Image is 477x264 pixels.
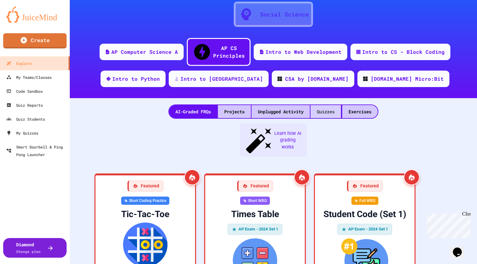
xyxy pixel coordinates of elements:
[112,75,160,83] div: Intro to Python
[363,77,368,81] img: CODE_logo_RGB.png
[6,143,67,158] div: Smart Doorbell & Ping Pong Launcher
[371,75,444,83] div: [DOMAIN_NAME] Micro:Bit
[169,105,217,118] div: AI-Graded FRQs
[342,105,378,118] div: Exercises
[16,241,41,255] div: Diamond
[6,60,32,67] div: Explore
[337,224,392,235] div: AP Exam - 2024 Set 1
[180,75,263,83] div: Intro to [GEOGRAPHIC_DATA]
[3,33,67,48] a: Create
[213,44,245,60] div: AP CS Principles
[252,105,310,118] div: Unplugged Activity
[121,197,169,205] div: Short Coding Practice
[260,10,309,19] div: Social Science
[3,238,67,258] button: DiamondChange plan
[6,115,45,123] div: Quiz Students
[111,48,178,56] div: AP Computer Science A
[6,129,38,137] div: My Quizzes
[6,101,43,109] div: Quiz Reports
[424,211,471,238] iframe: chat widget
[310,105,341,118] div: Quizzes
[450,239,471,258] iframe: chat widget
[265,48,342,56] div: Intro to Web Development
[237,180,273,192] div: Featured
[127,180,163,192] div: Featured
[240,197,270,205] div: Short WRQ
[320,209,409,220] div: Student Code (Set 1)
[218,105,251,118] div: Projects
[228,224,283,235] div: AP Exam - 2024 Set 1
[101,209,190,220] div: Tic-Tac-Toe
[347,180,383,192] div: Featured
[278,77,282,81] img: CODE_logo_RGB.png
[16,249,41,254] span: Change plan
[362,48,445,56] div: Intro to CS - Block Coding
[6,73,52,81] div: My Teams/Classes
[210,209,300,220] div: Times Table
[351,197,378,205] div: Full WRQ
[285,75,349,83] div: CSA by [DOMAIN_NAME]
[3,3,44,40] div: Chat with us now!Close
[6,87,43,95] div: Code Sandbox
[273,130,302,151] span: Learn how AI grading works
[6,6,63,23] img: logo-orange.svg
